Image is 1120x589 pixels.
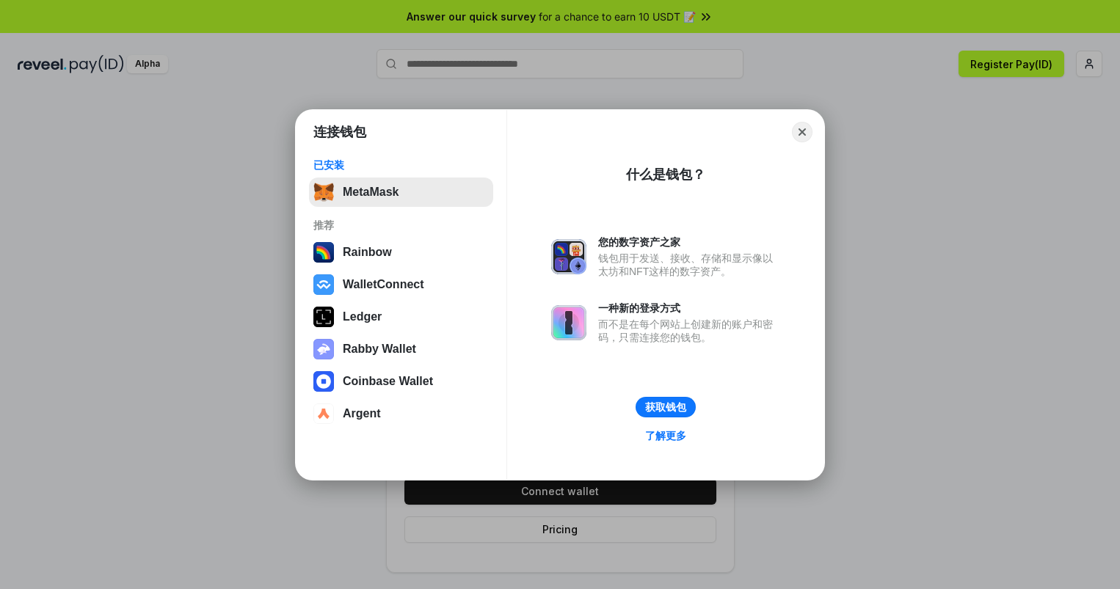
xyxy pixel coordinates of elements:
div: Ledger [343,310,382,323]
div: 已安装 [313,158,489,172]
div: MetaMask [343,186,399,199]
img: svg+xml,%3Csvg%20xmlns%3D%22http%3A%2F%2Fwww.w3.org%2F2000%2Fsvg%22%20fill%3D%22none%22%20viewBox... [551,239,586,274]
img: svg+xml,%3Csvg%20width%3D%2228%22%20height%3D%2228%22%20viewBox%3D%220%200%2028%2028%22%20fill%3D... [313,403,334,424]
button: Rabby Wallet [309,334,493,364]
button: Ledger [309,302,493,332]
div: 什么是钱包？ [626,166,705,183]
div: Rainbow [343,246,392,259]
button: Coinbase Wallet [309,367,493,396]
button: MetaMask [309,178,493,207]
button: WalletConnect [309,270,493,299]
div: Rabby Wallet [343,343,416,356]
button: Rainbow [309,238,493,267]
img: svg+xml,%3Csvg%20width%3D%22120%22%20height%3D%22120%22%20viewBox%3D%220%200%20120%20120%22%20fil... [313,242,334,263]
img: svg+xml,%3Csvg%20xmlns%3D%22http%3A%2F%2Fwww.w3.org%2F2000%2Fsvg%22%20width%3D%2228%22%20height%3... [313,307,334,327]
div: 钱包用于发送、接收、存储和显示像以太坊和NFT这样的数字资产。 [598,252,780,278]
div: 获取钱包 [645,400,686,414]
div: Argent [343,407,381,420]
button: Close [792,122,812,142]
img: svg+xml,%3Csvg%20xmlns%3D%22http%3A%2F%2Fwww.w3.org%2F2000%2Fsvg%22%20fill%3D%22none%22%20viewBox... [551,305,586,340]
img: svg+xml,%3Csvg%20fill%3D%22none%22%20height%3D%2233%22%20viewBox%3D%220%200%2035%2033%22%20width%... [313,182,334,202]
div: 一种新的登录方式 [598,301,780,315]
div: WalletConnect [343,278,424,291]
div: 而不是在每个网站上创建新的账户和密码，只需连接您的钱包。 [598,318,780,344]
h1: 连接钱包 [313,123,366,141]
button: 获取钱包 [636,397,696,417]
button: Argent [309,399,493,428]
img: svg+xml,%3Csvg%20xmlns%3D%22http%3A%2F%2Fwww.w3.org%2F2000%2Fsvg%22%20fill%3D%22none%22%20viewBox... [313,339,334,359]
div: Coinbase Wallet [343,375,433,388]
img: svg+xml,%3Csvg%20width%3D%2228%22%20height%3D%2228%22%20viewBox%3D%220%200%2028%2028%22%20fill%3D... [313,371,334,392]
div: 推荐 [313,219,489,232]
img: svg+xml,%3Csvg%20width%3D%2228%22%20height%3D%2228%22%20viewBox%3D%220%200%2028%2028%22%20fill%3D... [313,274,334,295]
div: 了解更多 [645,429,686,442]
a: 了解更多 [636,426,695,445]
div: 您的数字资产之家 [598,235,780,249]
